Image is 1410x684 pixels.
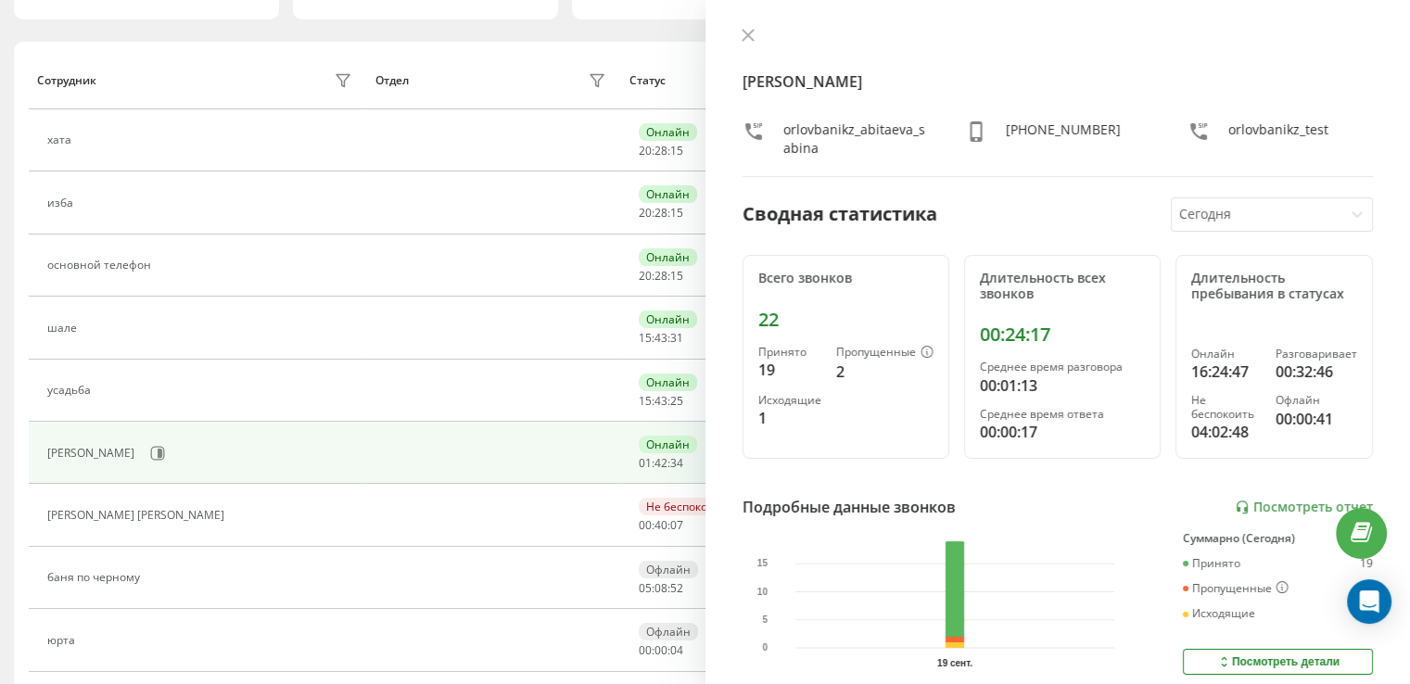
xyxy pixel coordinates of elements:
span: 20 [639,268,652,284]
text: 0 [762,642,768,652]
a: Посмотреть отчет [1235,500,1373,515]
div: Не беспокоить [639,498,734,515]
div: изба [47,196,78,209]
div: 04:02:48 [1191,421,1261,443]
div: Статус [629,74,666,87]
div: 19 [1360,557,1373,570]
div: Принято [758,346,821,359]
div: 00:24:17 [980,323,1146,346]
span: 01 [639,455,652,471]
text: 5 [762,614,768,625]
div: Офлайн [639,561,698,578]
text: 15 [756,559,768,569]
div: : : [639,395,683,408]
span: 07 [670,517,683,533]
div: 00:32:46 [1276,361,1357,383]
div: хата [47,133,76,146]
span: 08 [654,580,667,596]
span: 15 [670,205,683,221]
div: [PERSON_NAME] [PERSON_NAME] [47,509,229,522]
div: Разговаривает [1276,348,1357,361]
div: 1 [758,407,821,429]
div: основной телефон [47,259,156,272]
div: Онлайн [1191,348,1261,361]
span: 34 [670,455,683,471]
div: Длительность всех звонков [980,271,1146,302]
div: Сотрудник [37,74,96,87]
span: 15 [670,268,683,284]
div: 2 [836,361,934,383]
div: юрта [47,634,80,647]
span: 40 [654,517,667,533]
div: Посмотреть детали [1216,654,1340,669]
div: шале [47,322,82,335]
span: 28 [654,268,667,284]
div: [PERSON_NAME] [47,447,139,460]
div: : : [639,332,683,345]
span: 15 [670,143,683,158]
span: 28 [654,143,667,158]
div: 16:24:47 [1191,361,1261,383]
span: 15 [639,330,652,346]
div: : : [639,457,683,470]
span: 04 [670,642,683,658]
div: Всего звонков [758,271,934,286]
div: Сводная статистика [743,200,937,228]
div: Open Intercom Messenger [1347,579,1391,624]
span: 00 [654,642,667,658]
text: 10 [756,587,768,597]
div: 19 [758,359,821,381]
button: Посмотреть детали [1183,649,1373,675]
div: Суммарно (Сегодня) [1183,532,1373,545]
div: баня по черному [47,571,145,584]
text: 19 сент. [937,658,972,668]
div: Офлайн [639,623,698,640]
div: Офлайн [1276,394,1357,407]
div: Онлайн [639,374,697,391]
div: Среднее время ответа [980,408,1146,421]
span: 15 [639,393,652,409]
div: Онлайн [639,310,697,328]
span: 52 [670,580,683,596]
span: 20 [639,143,652,158]
span: 20 [639,205,652,221]
div: Отдел [375,74,409,87]
div: : : [639,582,683,595]
div: : : [639,270,683,283]
span: 28 [654,205,667,221]
span: 25 [670,393,683,409]
div: 00:01:13 [980,374,1146,397]
div: Исходящие [758,394,821,407]
span: 00 [639,517,652,533]
span: 00 [639,642,652,658]
h4: [PERSON_NAME] [743,70,1374,93]
div: Пропущенные [836,346,934,361]
div: : : [639,145,683,158]
div: : : [639,644,683,657]
div: 00:00:17 [980,421,1146,443]
div: Пропущенные [1183,581,1289,596]
span: 43 [654,393,667,409]
div: 00:00:41 [1276,408,1357,430]
div: Онлайн [639,123,697,141]
div: Принято [1183,557,1240,570]
div: Длительность пребывания в статусах [1191,271,1357,302]
div: : : [639,519,683,532]
div: orlovbanikz_test [1228,120,1328,158]
div: Подробные данные звонков [743,496,956,518]
div: orlovbanikz_abitaeva_sabina [783,120,928,158]
div: Онлайн [639,248,697,266]
div: : : [639,207,683,220]
div: Исходящие [1183,607,1255,620]
span: 43 [654,330,667,346]
div: Среднее время разговора [980,361,1146,374]
div: Не беспокоить [1191,394,1261,421]
div: Онлайн [639,185,697,203]
div: 22 [758,309,934,331]
span: 31 [670,330,683,346]
div: Онлайн [639,436,697,453]
span: 42 [654,455,667,471]
span: 05 [639,580,652,596]
div: [PHONE_NUMBER] [1006,120,1121,158]
div: усадьба [47,384,95,397]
